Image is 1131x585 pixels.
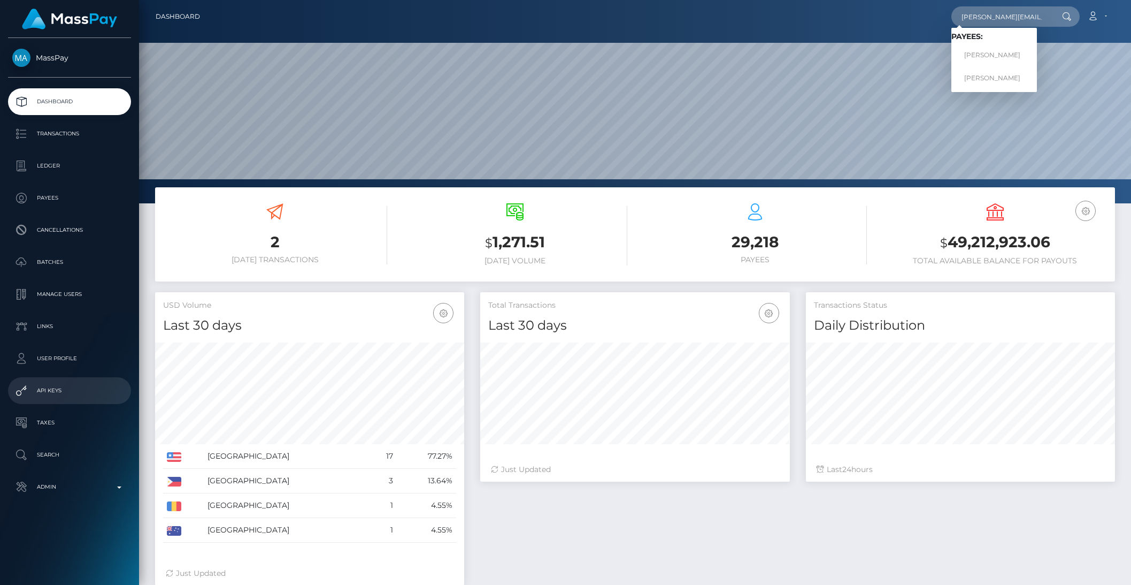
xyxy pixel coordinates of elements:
[22,9,117,29] img: MassPay Logo
[8,88,131,115] a: Dashboard
[163,232,387,253] h3: 2
[8,249,131,276] a: Batches
[8,409,131,436] a: Taxes
[167,452,181,462] img: US.png
[12,415,127,431] p: Taxes
[163,316,456,335] h4: Last 30 days
[204,469,370,493] td: [GEOGRAPHIC_DATA]
[166,568,453,579] div: Just Updated
[204,493,370,518] td: [GEOGRAPHIC_DATA]
[8,153,131,179] a: Ledger
[167,526,181,536] img: AU.png
[8,53,131,63] span: MassPay
[814,316,1107,335] h4: Daily Distribution
[403,256,627,265] h6: [DATE] Volume
[12,190,127,206] p: Payees
[397,493,457,518] td: 4.55%
[951,68,1037,88] a: [PERSON_NAME]
[12,126,127,142] p: Transactions
[643,232,867,253] h3: 29,218
[8,377,131,404] a: API Keys
[491,464,779,475] div: Just Updated
[8,281,131,308] a: Manage Users
[883,256,1107,265] h6: Total Available Balance for Payouts
[8,442,131,468] a: Search
[643,255,867,264] h6: Payees
[488,316,781,335] h4: Last 30 days
[12,318,127,335] p: Links
[12,94,127,110] p: Dashboard
[397,469,457,493] td: 13.64%
[163,300,456,311] h5: USD Volume
[397,444,457,469] td: 77.27%
[156,5,200,28] a: Dashboard
[8,313,131,340] a: Links
[883,232,1107,254] h3: 49,212,923.06
[814,300,1107,311] h5: Transactions Status
[12,447,127,463] p: Search
[12,158,127,174] p: Ledger
[12,286,127,302] p: Manage Users
[8,185,131,211] a: Payees
[403,232,627,254] h3: 1,271.51
[8,474,131,500] a: Admin
[951,32,1037,41] h6: Payees:
[167,502,181,511] img: RO.png
[204,518,370,543] td: [GEOGRAPHIC_DATA]
[485,235,493,250] small: $
[12,49,30,67] img: MassPay
[12,222,127,238] p: Cancellations
[167,477,181,487] img: PH.png
[12,351,127,367] p: User Profile
[842,465,851,474] span: 24
[940,235,948,250] small: $
[12,479,127,495] p: Admin
[370,493,397,518] td: 1
[817,464,1104,475] div: Last hours
[370,444,397,469] td: 17
[951,45,1037,65] a: [PERSON_NAME]
[370,469,397,493] td: 3
[397,518,457,543] td: 4.55%
[8,120,131,147] a: Transactions
[204,444,370,469] td: [GEOGRAPHIC_DATA]
[951,6,1052,27] input: Search...
[488,300,781,311] h5: Total Transactions
[12,383,127,399] p: API Keys
[370,518,397,543] td: 1
[8,217,131,244] a: Cancellations
[8,345,131,372] a: User Profile
[163,255,387,264] h6: [DATE] Transactions
[12,254,127,270] p: Batches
